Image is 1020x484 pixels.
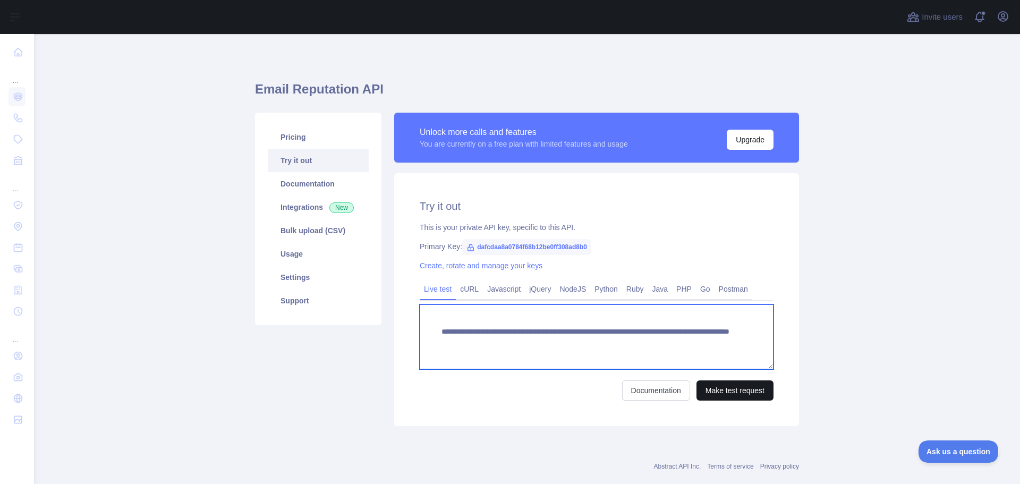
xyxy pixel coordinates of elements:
[715,281,752,298] a: Postman
[696,380,773,401] button: Make test request
[648,281,673,298] a: Java
[420,281,456,298] a: Live test
[268,149,369,172] a: Try it out
[760,463,799,470] a: Privacy policy
[420,126,628,139] div: Unlock more calls and features
[420,261,542,270] a: Create, rotate and manage your keys
[268,266,369,289] a: Settings
[8,323,25,344] div: ...
[456,281,483,298] a: cURL
[268,125,369,149] a: Pricing
[672,281,696,298] a: PHP
[622,281,648,298] a: Ruby
[8,172,25,193] div: ...
[255,81,799,106] h1: Email Reputation API
[919,440,999,463] iframe: Toggle Customer Support
[268,242,369,266] a: Usage
[555,281,590,298] a: NodeJS
[420,222,773,233] div: This is your private API key, specific to this API.
[268,219,369,242] a: Bulk upload (CSV)
[905,9,965,26] button: Invite users
[622,380,690,401] a: Documentation
[420,241,773,252] div: Primary Key:
[483,281,525,298] a: Javascript
[268,196,369,219] a: Integrations New
[268,172,369,196] a: Documentation
[8,64,25,85] div: ...
[420,139,628,149] div: You are currently on a free plan with limited features and usage
[707,463,753,470] a: Terms of service
[329,202,354,213] span: New
[590,281,622,298] a: Python
[268,289,369,312] a: Support
[696,281,715,298] a: Go
[922,11,963,23] span: Invite users
[462,239,591,255] span: dafcdaa8a0784f68b12be0ff308ad8b0
[654,463,701,470] a: Abstract API Inc.
[420,199,773,214] h2: Try it out
[525,281,555,298] a: jQuery
[727,130,773,150] button: Upgrade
